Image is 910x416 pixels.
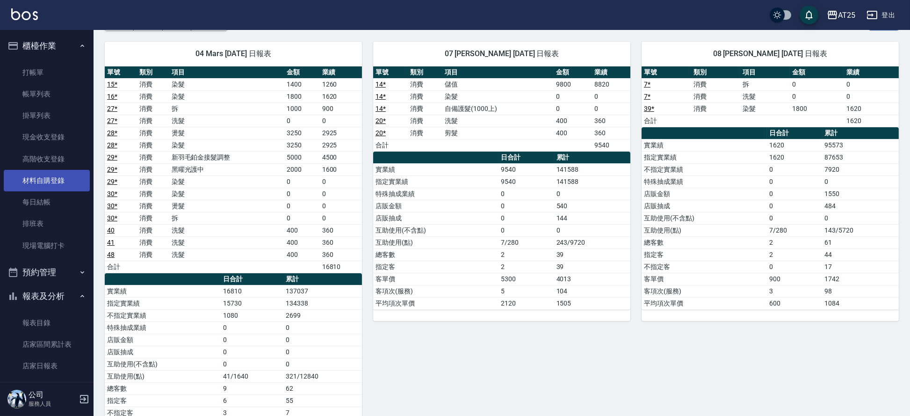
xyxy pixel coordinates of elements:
[823,297,899,309] td: 1084
[169,200,284,212] td: 燙髮
[767,285,822,297] td: 3
[107,226,115,234] a: 40
[554,297,630,309] td: 1505
[498,297,554,309] td: 2120
[823,6,859,25] button: AT25
[642,139,767,151] td: 實業績
[592,127,630,139] td: 360
[498,285,554,297] td: 5
[284,175,320,188] td: 0
[221,297,283,309] td: 15730
[221,394,283,407] td: 6
[284,224,320,236] td: 400
[373,152,630,310] table: a dense table
[844,115,899,127] td: 1620
[642,175,767,188] td: 特殊抽成業績
[442,90,554,102] td: 染髮
[283,370,362,382] td: 321/12840
[320,261,362,273] td: 16810
[642,66,899,127] table: a dense table
[284,127,320,139] td: 3250
[4,148,90,170] a: 高階收支登錄
[320,90,362,102] td: 1620
[790,66,845,79] th: 金額
[384,49,619,58] span: 07 [PERSON_NAME] [DATE] 日報表
[169,151,284,163] td: 新羽毛鉑金接髮調整
[642,200,767,212] td: 店販抽成
[767,188,822,200] td: 0
[554,212,630,224] td: 144
[4,355,90,377] a: 店家日報表
[320,224,362,236] td: 360
[221,382,283,394] td: 9
[498,212,554,224] td: 0
[283,273,362,285] th: 累計
[373,66,630,152] table: a dense table
[221,370,283,382] td: 41/1640
[169,115,284,127] td: 洗髮
[284,66,320,79] th: 金額
[592,115,630,127] td: 360
[498,248,554,261] td: 2
[554,236,630,248] td: 243/9720
[283,321,362,334] td: 0
[105,370,221,382] td: 互助使用(點)
[554,78,592,90] td: 9800
[442,78,554,90] td: 儲值
[642,285,767,297] td: 客項次(服務)
[320,212,362,224] td: 0
[554,200,630,212] td: 540
[221,346,283,358] td: 0
[137,127,169,139] td: 消費
[408,102,442,115] td: 消費
[498,163,554,175] td: 9540
[105,297,221,309] td: 指定實業績
[137,90,169,102] td: 消費
[169,102,284,115] td: 拆
[283,297,362,309] td: 134338
[4,126,90,148] a: 現金收支登錄
[767,163,822,175] td: 0
[284,188,320,200] td: 0
[408,115,442,127] td: 消費
[691,90,741,102] td: 消費
[592,78,630,90] td: 8820
[373,188,498,200] td: 特殊抽成業績
[283,346,362,358] td: 0
[373,139,408,151] td: 合計
[642,261,767,273] td: 不指定客
[107,251,115,258] a: 48
[137,236,169,248] td: 消費
[844,90,899,102] td: 0
[137,188,169,200] td: 消費
[169,175,284,188] td: 染髮
[823,139,899,151] td: 95573
[442,66,554,79] th: 項目
[442,127,554,139] td: 剪髮
[105,334,221,346] td: 店販金額
[7,390,26,409] img: Person
[498,273,554,285] td: 5300
[284,163,320,175] td: 2000
[221,334,283,346] td: 0
[592,66,630,79] th: 業績
[844,66,899,79] th: 業績
[740,102,790,115] td: 染髮
[823,212,899,224] td: 0
[107,239,115,246] a: 41
[408,90,442,102] td: 消費
[320,200,362,212] td: 0
[790,90,845,102] td: 0
[498,236,554,248] td: 7/280
[284,212,320,224] td: 0
[320,151,362,163] td: 4500
[137,163,169,175] td: 消費
[105,285,221,297] td: 實業績
[283,334,362,346] td: 0
[320,188,362,200] td: 0
[554,188,630,200] td: 0
[137,151,169,163] td: 消費
[169,139,284,151] td: 染髮
[823,175,899,188] td: 0
[4,83,90,105] a: 帳單列表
